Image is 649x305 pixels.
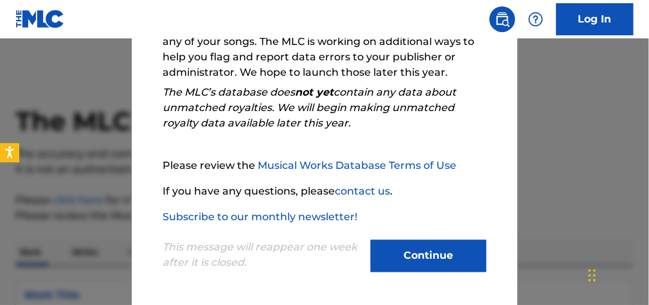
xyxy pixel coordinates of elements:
div: Drag [589,256,596,295]
a: Musical Works Database Terms of Use [258,159,456,171]
strong: not yet [295,86,333,98]
img: MLC Logo [15,10,65,28]
p: If you have any questions, please . [163,184,486,199]
p: Please review the [163,158,486,173]
a: contact us [335,185,390,197]
a: Subscribe to our monthly newsletter! [163,211,357,223]
div: Help [523,6,549,32]
a: Public Search [490,6,515,32]
iframe: Chat Widget [585,243,649,305]
a: Log In [556,3,634,35]
img: search [495,12,510,27]
em: The MLC’s database does contain any data about unmatched royalties. We will begin making unmatche... [163,86,456,129]
button: Continue [371,240,486,272]
p: This message will reappear one week after it is closed. [163,240,363,271]
img: help [528,12,544,27]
